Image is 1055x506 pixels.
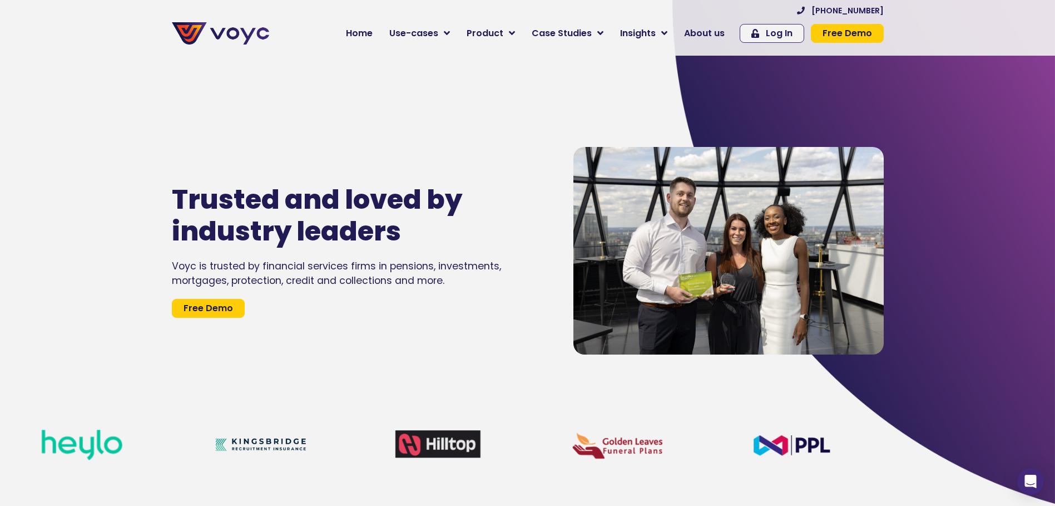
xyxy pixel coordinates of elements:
[1017,468,1044,495] div: Open Intercom Messenger
[172,184,507,248] h1: Trusted and loved by industry leaders
[740,24,804,43] a: Log In
[620,27,656,40] span: Insights
[467,27,503,40] span: Product
[676,22,733,45] a: About us
[346,27,373,40] span: Home
[172,22,269,45] img: voyc-full-logo
[811,7,884,14] span: [PHONE_NUMBER]
[797,7,884,14] a: [PHONE_NUMBER]
[338,22,381,45] a: Home
[823,29,872,38] span: Free Demo
[532,27,592,40] span: Case Studies
[172,299,245,318] a: Free Demo
[458,22,523,45] a: Product
[389,27,438,40] span: Use-cases
[381,22,458,45] a: Use-cases
[523,22,612,45] a: Case Studies
[811,24,884,43] a: Free Demo
[684,27,725,40] span: About us
[172,259,540,288] div: Voyc is trusted by financial services firms in pensions, investments, mortgages, protection, cred...
[766,29,793,38] span: Log In
[612,22,676,45] a: Insights
[184,304,233,313] span: Free Demo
